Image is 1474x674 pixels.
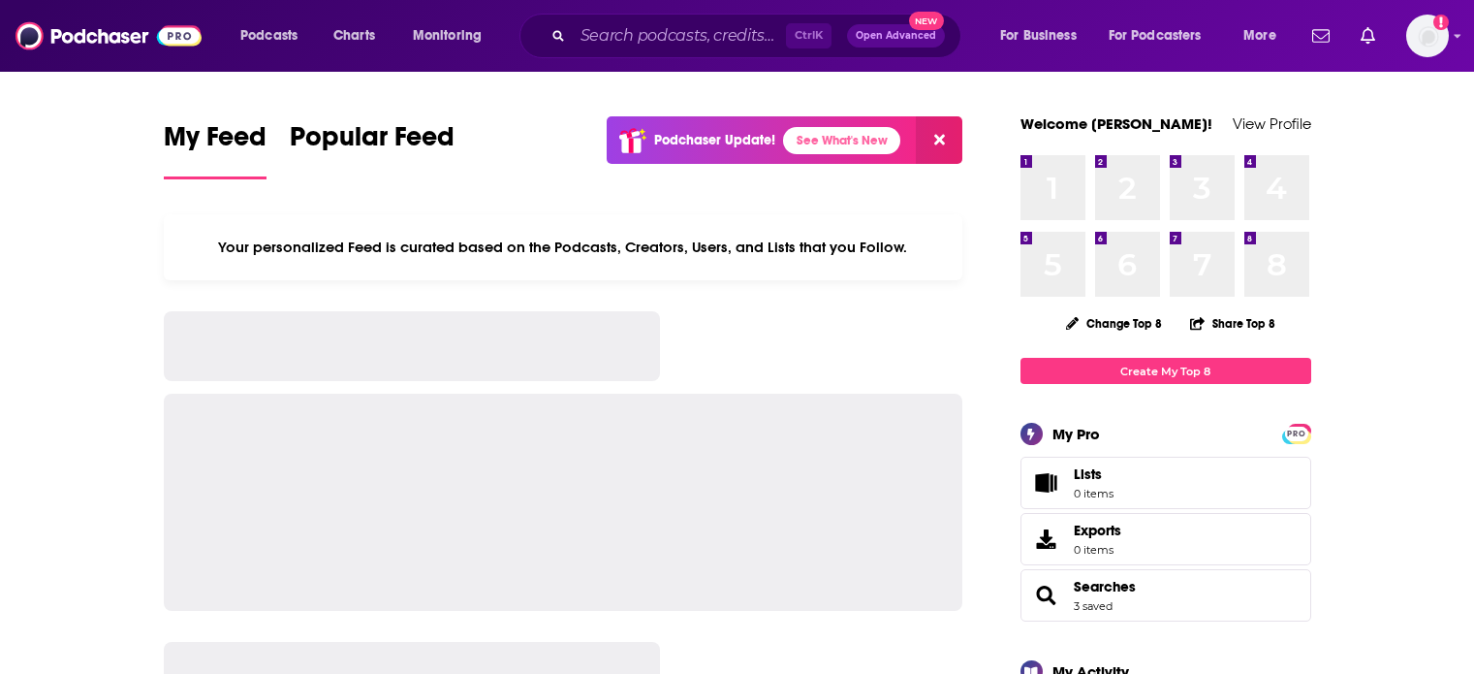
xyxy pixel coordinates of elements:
span: Monitoring [413,22,482,49]
span: Exports [1074,522,1121,539]
img: User Profile [1406,15,1449,57]
span: Podcasts [240,22,298,49]
a: Searches [1074,578,1136,595]
a: Exports [1020,513,1311,565]
span: Lists [1074,465,1102,483]
button: Share Top 8 [1189,305,1276,342]
button: Change Top 8 [1054,311,1175,336]
a: See What's New [783,127,900,154]
span: My Feed [164,120,267,165]
span: Exports [1027,526,1066,553]
button: open menu [1096,20,1230,51]
button: Show profile menu [1406,15,1449,57]
input: Search podcasts, credits, & more... [573,20,786,51]
span: For Podcasters [1109,22,1202,49]
span: PRO [1285,427,1308,441]
button: open menu [1230,20,1301,51]
a: Charts [321,20,387,51]
span: Logged in as N0elleB7 [1406,15,1449,57]
span: New [909,12,944,30]
a: Show notifications dropdown [1353,19,1383,52]
div: My Pro [1052,425,1100,443]
span: Lists [1027,469,1066,497]
div: Your personalized Feed is curated based on the Podcasts, Creators, Users, and Lists that you Follow. [164,214,963,280]
a: My Feed [164,120,267,179]
svg: Add a profile image [1433,15,1449,30]
span: More [1243,22,1276,49]
span: Searches [1020,569,1311,622]
span: 0 items [1074,543,1121,557]
a: Lists [1020,457,1311,509]
button: open menu [227,20,323,51]
a: PRO [1285,426,1308,440]
p: Podchaser Update! [654,132,775,148]
button: open menu [399,20,507,51]
span: Open Advanced [856,31,936,41]
a: Popular Feed [290,120,455,179]
a: Create My Top 8 [1020,358,1311,384]
a: 3 saved [1074,599,1113,613]
button: open menu [987,20,1101,51]
a: Welcome [PERSON_NAME]! [1020,114,1212,133]
button: Open AdvancedNew [847,24,945,48]
img: Podchaser - Follow, Share and Rate Podcasts [16,17,202,54]
a: Searches [1027,582,1066,609]
span: For Business [1000,22,1077,49]
span: Charts [333,22,375,49]
div: Search podcasts, credits, & more... [538,14,980,58]
span: 0 items [1074,487,1113,500]
a: Show notifications dropdown [1304,19,1337,52]
span: Popular Feed [290,120,455,165]
a: View Profile [1233,114,1311,133]
span: Ctrl K [786,23,831,48]
span: Lists [1074,465,1113,483]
